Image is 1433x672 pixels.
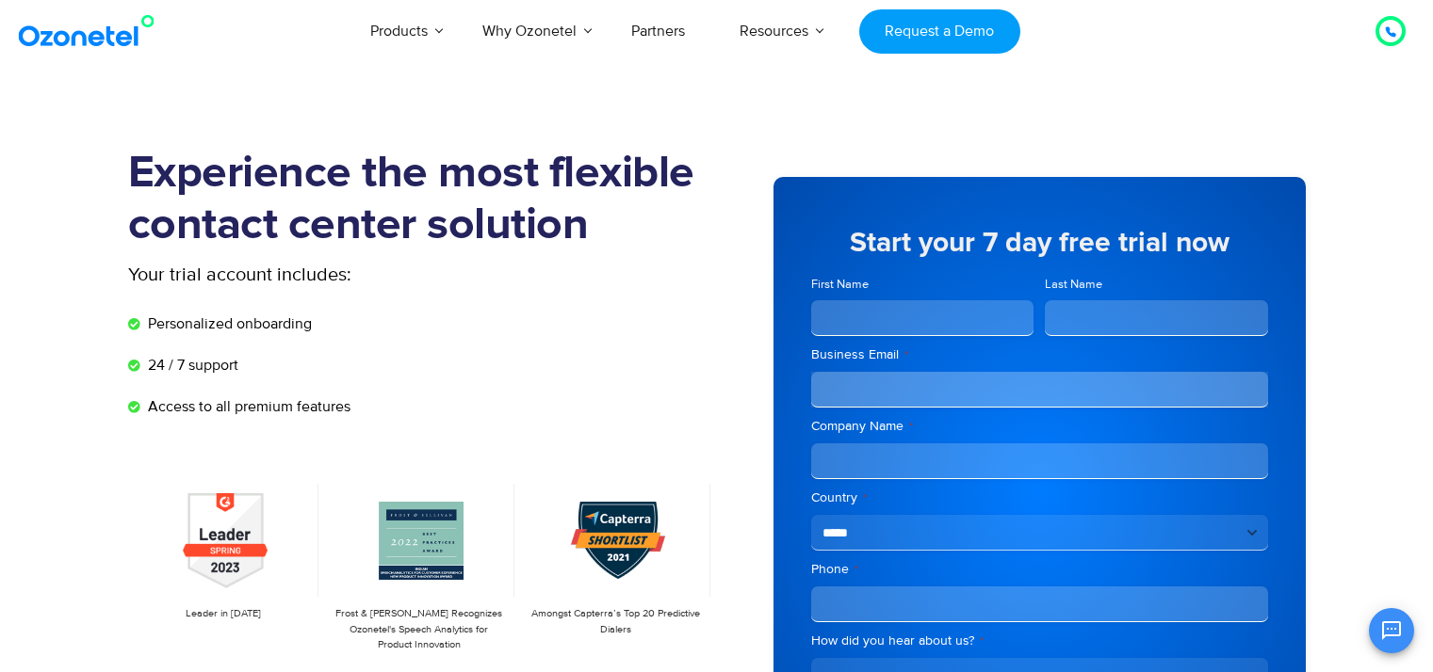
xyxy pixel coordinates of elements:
label: Country [811,488,1268,507]
span: Personalized onboarding [143,312,312,335]
span: Access to all premium features [143,395,350,418]
button: Open chat [1369,608,1414,653]
p: Leader in [DATE] [138,606,309,622]
label: How did you hear about us? [811,632,1268,650]
label: First Name [811,276,1034,294]
label: Business Email [811,345,1268,364]
p: Frost & [PERSON_NAME] Recognizes Ozonetel's Speech Analytics for Product Innovation [334,606,505,653]
p: Amongst Capterra’s Top 20 Predictive Dialers [529,606,701,637]
h5: Start your 7 day free trial now [811,229,1268,257]
label: Company Name [811,417,1268,436]
label: Last Name [1045,276,1268,294]
label: Phone [811,560,1268,579]
span: 24 / 7 support [143,354,238,376]
a: Request a Demo [859,9,1020,54]
p: Your trial account includes: [128,261,576,289]
h1: Experience the most flexible contact center solution [128,148,717,251]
